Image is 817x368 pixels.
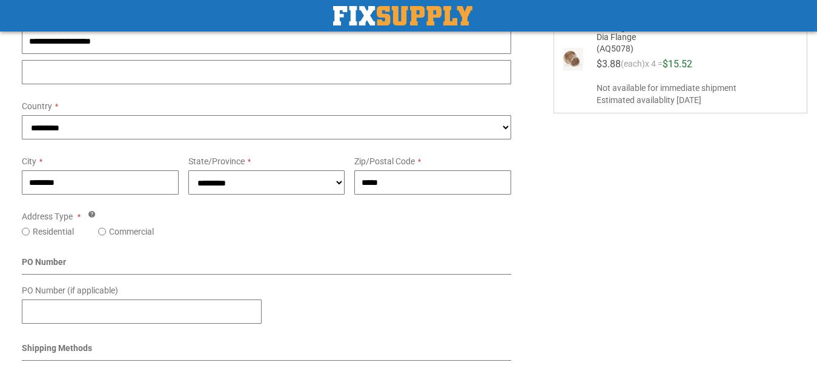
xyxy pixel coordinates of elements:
span: Address Type [22,212,73,221]
div: PO Number [22,256,511,275]
span: Estimated availablity [DATE] [597,94,797,106]
span: (AQ5078) [597,42,782,53]
span: Not available for immediate shipment [597,82,797,94]
div: Shipping Methods [22,342,511,361]
span: Zip/Postal Code [354,156,415,166]
span: City [22,156,36,166]
span: x 4 = [645,59,663,74]
label: Residential [33,226,74,238]
img: ISOSTATIC Oilube 202075 Round Bore Flange Bearing, 1 in Dia Bore, 1-3/8 in OD, 1 in W, 1-5/8 in D... [560,47,584,72]
span: $15.52 [663,58,692,70]
a: store logo [333,6,472,25]
span: State/Province [188,156,245,166]
span: $3.88 [597,58,621,70]
img: Fix Industrial Supply [333,6,472,25]
span: (each) [621,59,645,74]
span: Country [22,101,52,111]
span: PO Number (if applicable) [22,286,118,295]
label: Commercial [109,226,154,238]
